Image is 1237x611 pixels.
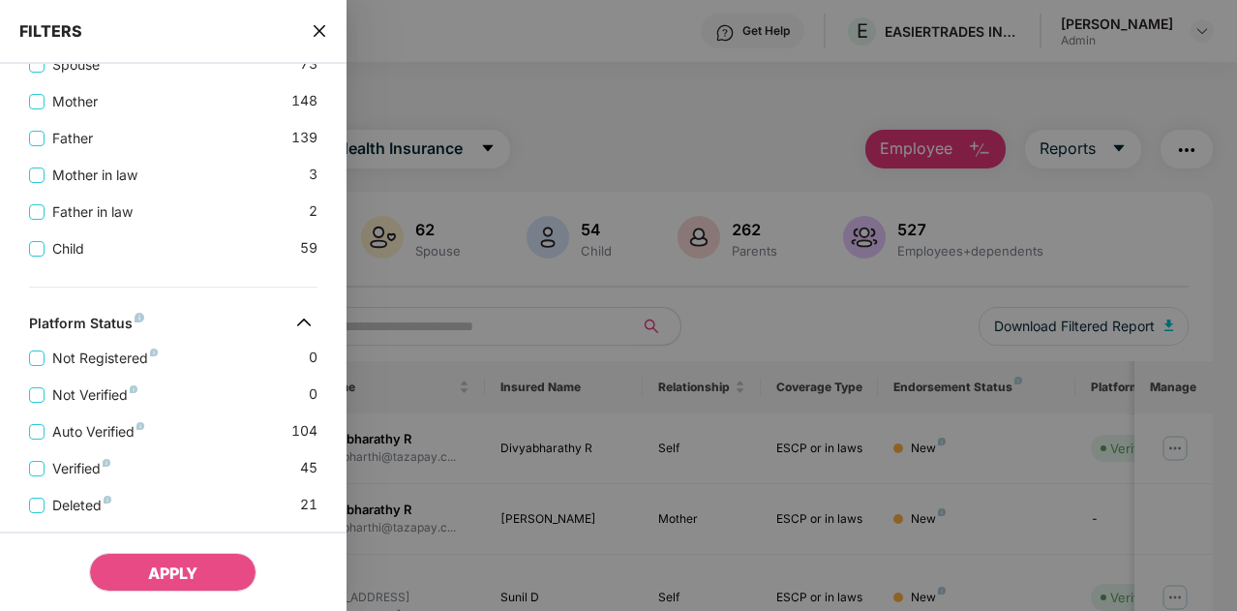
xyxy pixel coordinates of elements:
[45,165,145,186] span: Mother in law
[288,307,319,338] img: svg+xml;base64,PHN2ZyB4bWxucz0iaHR0cDovL3d3dy53My5vcmcvMjAwMC9zdmciIHdpZHRoPSIzMiIgaGVpZ2h0PSIzMi...
[148,564,197,583] span: APPLY
[45,91,106,112] span: Mother
[45,238,92,260] span: Child
[45,201,140,223] span: Father in law
[291,420,317,443] span: 104
[29,315,144,338] div: Platform Status
[135,313,144,322] img: svg+xml;base64,PHN2ZyB4bWxucz0iaHR0cDovL3d3dy53My5vcmcvMjAwMC9zdmciIHdpZHRoPSI4IiBoZWlnaHQ9IjgiIH...
[45,384,145,406] span: Not Verified
[309,164,317,186] span: 3
[300,457,317,479] span: 45
[150,349,158,356] img: svg+xml;base64,PHN2ZyB4bWxucz0iaHR0cDovL3d3dy53My5vcmcvMjAwMC9zdmciIHdpZHRoPSI4IiBoZWlnaHQ9IjgiIH...
[136,422,144,430] img: svg+xml;base64,PHN2ZyB4bWxucz0iaHR0cDovL3d3dy53My5vcmcvMjAwMC9zdmciIHdpZHRoPSI4IiBoZWlnaHQ9IjgiIH...
[312,21,327,41] span: close
[45,54,107,76] span: Spouse
[309,200,317,223] span: 2
[309,383,317,406] span: 0
[300,237,317,260] span: 59
[19,21,82,41] span: FILTERS
[300,53,317,76] span: 73
[309,347,317,369] span: 0
[45,458,118,479] span: Verified
[130,385,137,393] img: svg+xml;base64,PHN2ZyB4bWxucz0iaHR0cDovL3d3dy53My5vcmcvMjAwMC9zdmciIHdpZHRoPSI4IiBoZWlnaHQ9IjgiIH...
[103,459,110,467] img: svg+xml;base64,PHN2ZyB4bWxucz0iaHR0cDovL3d3dy53My5vcmcvMjAwMC9zdmciIHdpZHRoPSI4IiBoZWlnaHQ9IjgiIH...
[291,90,317,112] span: 148
[104,496,111,504] img: svg+xml;base64,PHN2ZyB4bWxucz0iaHR0cDovL3d3dy53My5vcmcvMjAwMC9zdmciIHdpZHRoPSI4IiBoZWlnaHQ9IjgiIH...
[291,127,317,149] span: 139
[45,348,166,369] span: Not Registered
[89,553,256,592] button: APPLY
[45,128,101,149] span: Father
[45,421,152,443] span: Auto Verified
[300,494,317,516] span: 21
[45,495,119,516] span: Deleted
